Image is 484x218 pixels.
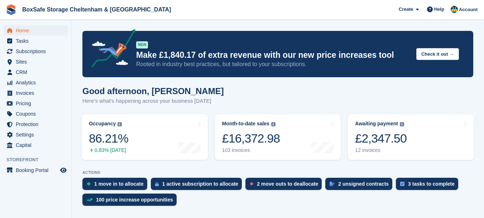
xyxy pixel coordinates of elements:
a: menu [4,46,68,56]
a: 2 move outs to deallocate [245,178,325,194]
a: 100 price increase opportunities [82,194,180,209]
a: menu [4,98,68,108]
div: Occupancy [89,121,116,127]
span: Subscriptions [16,46,59,56]
a: 2 unsigned contracts [325,178,396,194]
h1: Good afternoon, [PERSON_NAME] [82,86,224,96]
div: £2,347.50 [355,131,407,146]
a: menu [4,57,68,67]
span: Capital [16,140,59,150]
div: 86.21% [89,131,128,146]
p: ACTIONS [82,170,473,175]
span: Invoices [16,88,59,98]
div: Month-to-date sales [222,121,269,127]
a: menu [4,67,68,77]
span: Settings [16,130,59,140]
img: contract_signature_icon-13c848040528278c33f63329250d36e43548de30e8caae1d1a13099fd9432cc5.svg [330,182,335,186]
span: Storefront [6,156,71,163]
img: active_subscription_to_allocate_icon-d502201f5373d7db506a760aba3b589e785aa758c864c3986d89f69b8ff3... [155,182,159,186]
span: Booking Portal [16,165,59,175]
span: Analytics [16,78,59,88]
div: NEW [136,41,148,48]
div: 103 invoices [222,147,280,153]
div: 100 price increase opportunities [96,197,173,203]
div: 1 move in to allocate [94,181,144,187]
a: menu [4,78,68,88]
span: CRM [16,67,59,77]
p: Rooted in industry best practices, but tailored to your subscriptions. [136,60,411,68]
span: Create [399,6,413,13]
a: Awaiting payment £2,347.50 12 invoices [348,114,474,160]
img: task-75834270c22a3079a89374b754ae025e5fb1db73e45f91037f5363f120a921f8.svg [400,182,404,186]
div: 3 tasks to complete [408,181,455,187]
a: menu [4,88,68,98]
span: Coupons [16,109,59,119]
img: stora-icon-8386f47178a22dfd0bd8f6a31ec36ba5ce8667c1dd55bd0f319d3a0aa187defe.svg [6,4,16,15]
div: 12 invoices [355,147,407,153]
div: Awaiting payment [355,121,398,127]
span: Sites [16,57,59,67]
div: 1 active subscription to allocate [162,181,238,187]
a: 1 active subscription to allocate [151,178,245,194]
div: 2 unsigned contracts [338,181,389,187]
img: move_outs_to_deallocate_icon-f764333ba52eb49d3ac5e1228854f67142a1ed5810a6f6cc68b1a99e826820c5.svg [250,182,253,186]
p: Here's what's happening across your business [DATE] [82,97,224,105]
div: 0.83% [DATE] [89,147,128,153]
a: menu [4,165,68,175]
a: menu [4,36,68,46]
img: Kim Virabi [451,6,458,13]
div: 2 move outs to deallocate [257,181,318,187]
div: £16,372.98 [222,131,280,146]
a: 1 move in to allocate [82,178,151,194]
a: 3 tasks to complete [396,178,462,194]
a: menu [4,119,68,129]
a: menu [4,25,68,36]
img: move_ins_to_allocate_icon-fdf77a2bb77ea45bf5b3d319d69a93e2d87916cf1d5bf7949dd705db3b84f3ca.svg [87,182,91,186]
a: BoxSafe Storage Cheltenham & [GEOGRAPHIC_DATA] [19,4,174,15]
img: price-adjustments-announcement-icon-8257ccfd72463d97f412b2fc003d46551f7dbcb40ab6d574587a9cd5c0d94... [86,29,136,70]
a: Occupancy 86.21% 0.83% [DATE] [82,114,208,160]
a: menu [4,130,68,140]
img: icon-info-grey-7440780725fd019a000dd9b08b2336e03edf1995a4989e88bcd33f0948082b44.svg [400,122,404,126]
span: Tasks [16,36,59,46]
span: Help [434,6,444,13]
span: Protection [16,119,59,129]
p: Make £1,840.17 of extra revenue with our new price increases tool [136,50,411,60]
span: Pricing [16,98,59,108]
span: Account [459,6,478,13]
button: Check it out → [416,48,459,60]
a: menu [4,109,68,119]
img: icon-info-grey-7440780725fd019a000dd9b08b2336e03edf1995a4989e88bcd33f0948082b44.svg [271,122,275,126]
img: price_increase_opportunities-93ffe204e8149a01c8c9dc8f82e8f89637d9d84a8eef4429ea346261dce0b2c0.svg [87,198,92,201]
a: Month-to-date sales £16,372.98 103 invoices [215,114,341,160]
span: Home [16,25,59,36]
a: menu [4,140,68,150]
img: icon-info-grey-7440780725fd019a000dd9b08b2336e03edf1995a4989e88bcd33f0948082b44.svg [118,122,122,126]
a: Preview store [59,166,68,175]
